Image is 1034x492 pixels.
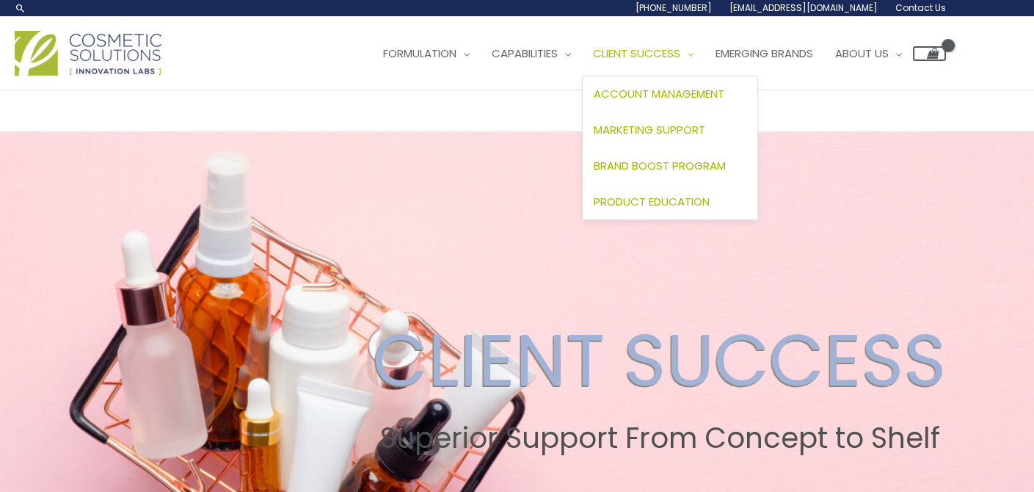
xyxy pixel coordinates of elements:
h2: Superior Support From Concept to Shelf [373,422,947,455]
a: About Us [824,32,913,76]
a: Formulation [372,32,481,76]
a: Product Education [583,184,757,220]
h2: CLIENT SUCCESS [373,317,947,404]
a: Brand Boost Program [583,148,757,184]
a: Emerging Brands [704,32,824,76]
span: Formulation [383,46,456,61]
span: [PHONE_NUMBER] [636,1,712,14]
img: Cosmetic Solutions Logo [15,31,161,76]
span: Brand Boost Program [594,158,726,173]
a: Account Management [583,76,757,112]
span: Product Education [594,194,710,209]
span: About Us [835,46,889,61]
span: Client Success [593,46,680,61]
a: View Shopping Cart, empty [913,46,946,61]
nav: Site Navigation [361,32,946,76]
a: Search icon link [15,2,26,14]
span: Marketing Support [594,122,705,137]
span: Account Management [594,86,724,101]
span: Emerging Brands [716,46,813,61]
span: Contact Us [895,1,946,14]
a: Marketing Support [583,112,757,148]
a: Capabilities [481,32,582,76]
span: Capabilities [492,46,558,61]
a: Client Success [582,32,704,76]
span: [EMAIL_ADDRESS][DOMAIN_NAME] [729,1,878,14]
